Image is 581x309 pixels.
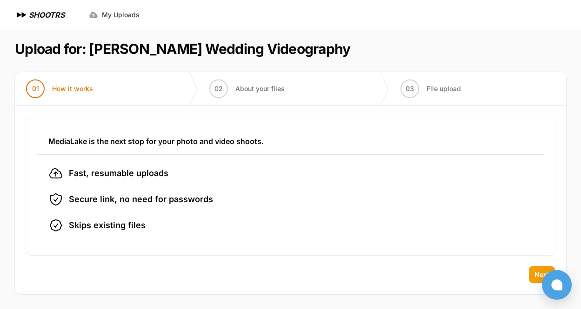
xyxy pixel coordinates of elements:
span: Secure link, no need for passwords [69,193,213,206]
img: SHOOTRS [15,9,29,20]
button: 02 About your files [198,72,296,105]
span: Fast, resumable uploads [69,167,168,180]
a: SHOOTRS SHOOTRS [15,9,65,20]
button: 03 File upload [389,72,472,105]
span: My Uploads [102,10,140,20]
span: How it works [52,84,93,93]
h1: SHOOTRS [29,9,65,20]
span: Skips existing files [69,219,146,232]
span: 02 [214,84,223,93]
span: 03 [406,84,414,93]
h3: MediaLake is the next stop for your photo and video shoots. [48,136,533,147]
a: My Uploads [83,7,145,23]
span: 01 [32,84,39,93]
span: About your files [235,84,285,93]
button: Open chat window [542,270,572,300]
span: File upload [427,84,461,93]
h1: Upload for: [PERSON_NAME] Wedding Videography [15,40,350,57]
button: Next [529,266,555,283]
span: Next [534,270,549,279]
button: 01 How it works [15,72,104,105]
